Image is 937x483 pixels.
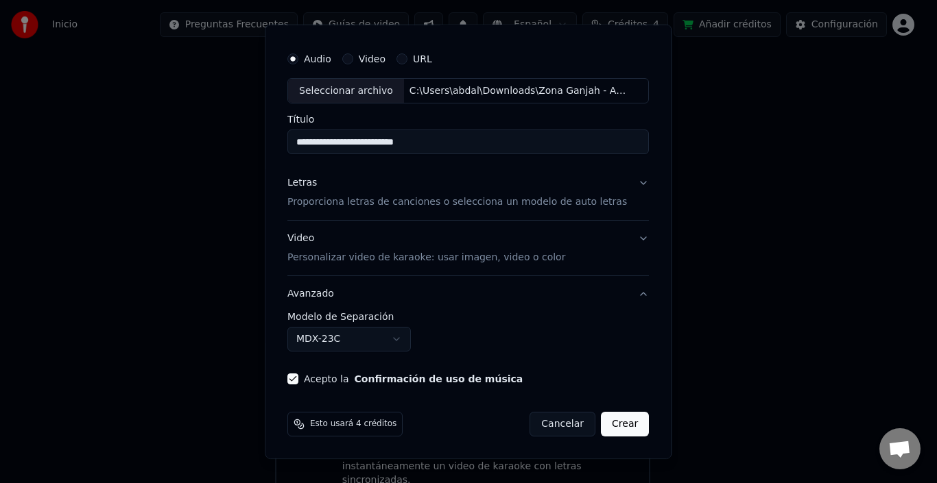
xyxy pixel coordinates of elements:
[287,232,565,264] div: Video
[413,53,432,63] label: URL
[601,412,649,436] button: Crear
[287,221,649,275] button: VideoPersonalizar video de karaoke: usar imagen, video o color
[530,412,596,436] button: Cancelar
[304,53,331,63] label: Audio
[359,53,386,63] label: Video
[287,165,649,220] button: LetrasProporciona letras de canciones o selecciona un modelo de auto letras
[355,374,523,384] button: Acepto la
[287,276,649,312] button: Avanzado
[304,374,523,384] label: Acepto la
[287,312,649,321] label: Modelo de Separación
[287,251,565,264] p: Personalizar video de karaoke: usar imagen, video o color
[288,78,404,103] div: Seleccionar archivo
[287,114,649,124] label: Título
[287,176,317,190] div: Letras
[404,84,637,97] div: C:\Users\abdal\Downloads\Zona Ganjah - Amor (Cristal 9).mp3
[287,312,649,362] div: Avanzado
[310,419,396,430] span: Esto usará 4 créditos
[287,195,627,209] p: Proporciona letras de canciones o selecciona un modelo de auto letras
